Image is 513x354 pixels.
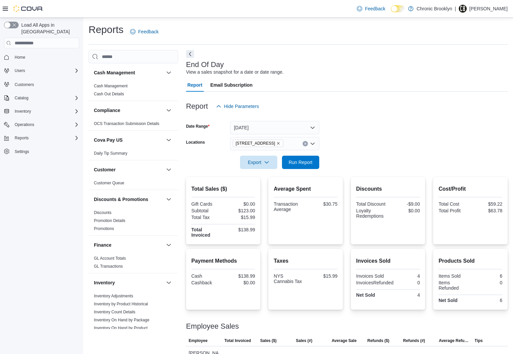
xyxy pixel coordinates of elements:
[15,55,25,60] span: Home
[94,279,163,286] button: Inventory
[469,5,508,13] p: [PERSON_NAME]
[94,218,126,223] a: Promotion Details
[128,25,161,38] a: Feedback
[389,201,420,207] div: -$9.00
[94,264,123,269] span: GL Transactions
[224,103,259,110] span: Hide Parameters
[230,121,319,134] button: [DATE]
[94,107,163,114] button: Compliance
[186,61,224,69] h3: End Of Day
[356,292,375,298] strong: Net Sold
[89,209,178,235] div: Discounts & Promotions
[438,298,457,303] strong: Net Sold
[12,81,37,89] a: Customers
[94,310,135,314] a: Inventory Count Details
[165,136,173,144] button: Cova Pay US
[472,208,502,213] div: $63.78
[389,208,420,213] div: $0.00
[417,5,452,13] p: Chronic Brooklyn
[94,166,163,173] button: Customer
[15,135,29,141] span: Reports
[13,5,43,12] img: Cova
[191,185,255,193] h2: Total Sales ($)
[303,141,308,146] button: Clear input
[12,67,28,75] button: Users
[276,141,280,145] button: Remove 483 3rd Ave from selection in this group
[12,94,31,102] button: Catalog
[459,5,467,13] div: Ned Farrell
[94,196,163,203] button: Discounts & Promotions
[403,338,425,343] span: Refunds (#)
[165,241,173,249] button: Finance
[12,121,37,129] button: Operations
[15,109,31,114] span: Inventory
[94,92,124,96] a: Cash Out Details
[356,280,393,285] div: InvoicesRefunded
[19,22,79,35] span: Load All Apps in [GEOGRAPHIC_DATA]
[354,2,388,15] a: Feedback
[438,273,469,279] div: Items Sold
[94,279,115,286] h3: Inventory
[389,273,420,279] div: 4
[94,181,124,185] a: Customer Queue
[186,102,208,110] h3: Report
[12,53,79,61] span: Home
[356,201,387,207] div: Total Discount
[94,91,124,97] span: Cash Out Details
[210,78,253,92] span: Email Subscription
[15,95,28,101] span: Catalog
[1,147,82,156] button: Settings
[94,107,120,114] h3: Compliance
[94,294,133,298] a: Inventory Adjustments
[191,257,255,265] h2: Payment Methods
[94,84,128,88] a: Cash Management
[94,325,147,331] span: Inventory On Hand by Product
[15,82,34,87] span: Customers
[94,226,114,231] a: Promotions
[244,156,273,169] span: Export
[94,256,126,261] span: GL Account Totals
[186,50,194,58] button: Next
[94,318,149,322] a: Inventory On Hand by Package
[89,23,124,36] h1: Reports
[191,208,222,213] div: Subtotal
[94,121,159,126] span: OCS Transaction Submission Details
[89,82,178,101] div: Cash Management
[94,242,112,248] h3: Finance
[224,280,255,285] div: $0.00
[475,338,483,343] span: Tips
[12,67,79,75] span: Users
[89,254,178,273] div: Finance
[191,201,222,207] div: Gift Cards
[191,273,222,279] div: Cash
[12,107,79,115] span: Inventory
[186,124,210,129] label: Date Range
[191,227,210,238] strong: Total Invoiced
[94,264,123,269] a: GL Transactions
[191,280,222,285] div: Cashback
[438,280,469,291] div: Items Refunded
[165,69,173,77] button: Cash Management
[296,338,312,343] span: Sales (#)
[1,93,82,103] button: Catalog
[289,159,313,166] span: Run Report
[365,5,385,12] span: Feedback
[94,69,135,76] h3: Cash Management
[1,66,82,75] button: Users
[274,273,304,284] div: NYS Cannabis Tax
[12,134,79,142] span: Reports
[165,195,173,203] button: Discounts & Promotions
[260,338,276,343] span: Sales ($)
[94,210,112,215] a: Discounts
[1,107,82,116] button: Inventory
[94,69,163,76] button: Cash Management
[224,273,255,279] div: $138.99
[12,134,31,142] button: Reports
[274,257,338,265] h2: Taxes
[224,201,255,207] div: $0.00
[356,185,420,193] h2: Discounts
